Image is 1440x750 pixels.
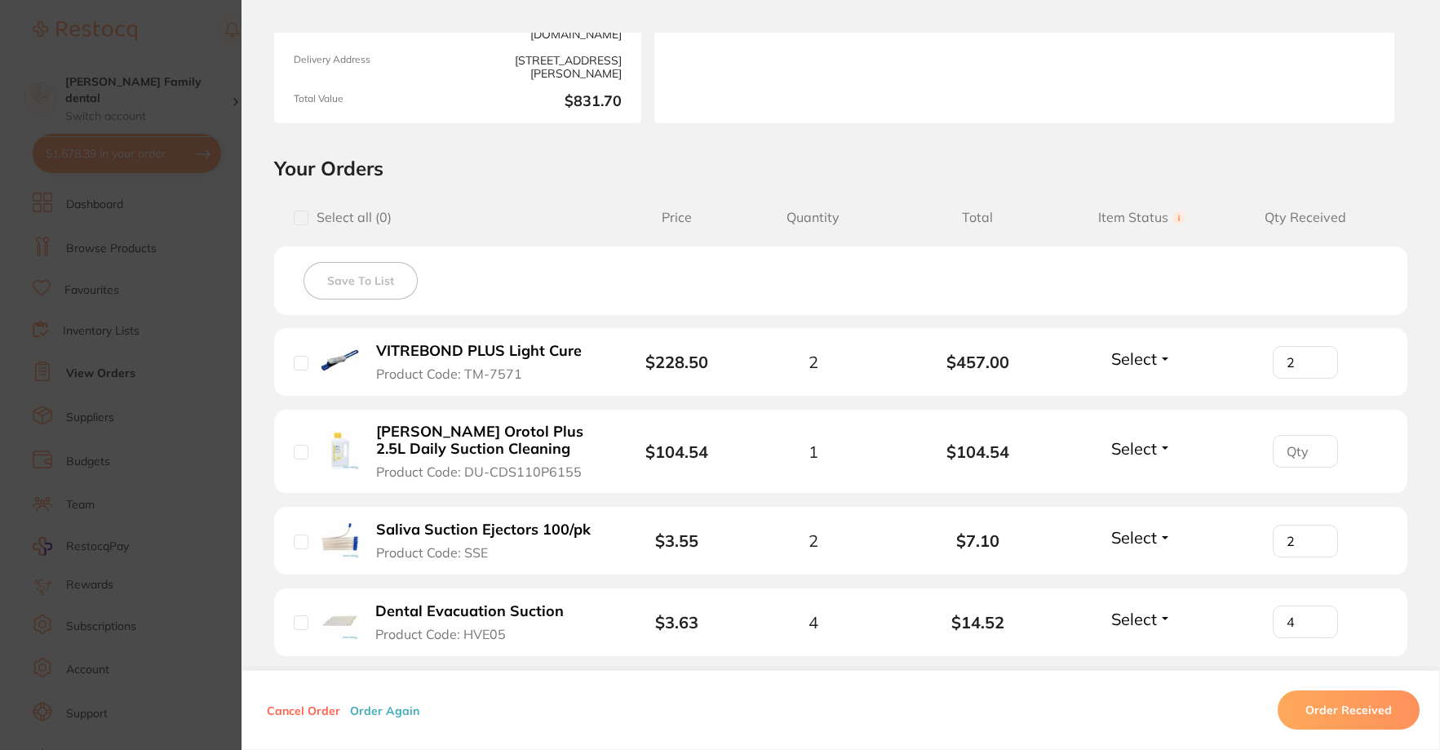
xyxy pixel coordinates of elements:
[896,531,1060,550] b: $7.10
[896,613,1060,632] b: $14.52
[376,424,592,457] b: [PERSON_NAME] Orotol Plus 2.5L Daily Suction Cleaning
[1224,210,1388,225] span: Qty Received
[809,531,818,550] span: 2
[655,612,698,632] b: $3.63
[376,343,582,360] b: VITREBOND PLUS Light Cure
[376,464,582,479] span: Product Code: DU-CDS110P6155
[1278,690,1420,730] button: Order Received
[1111,527,1157,548] span: Select
[294,93,451,110] span: Total Value
[731,210,895,225] span: Quantity
[645,442,708,462] b: $104.54
[321,601,358,639] img: Dental Evacuation Suction
[1106,609,1176,629] button: Select
[1273,346,1338,379] input: Qty
[464,93,622,110] b: $831.70
[274,156,1407,180] h2: Your Orders
[1111,348,1157,369] span: Select
[304,262,418,300] button: Save To List
[370,602,583,642] button: Dental Evacuation Suction Product Code: HVE05
[1106,348,1176,369] button: Select
[1273,606,1338,638] input: Qty
[371,521,597,561] button: Saliva Suction Ejectors 100/pk Product Code: SSE
[1106,527,1176,548] button: Select
[809,442,818,461] span: 1
[371,342,597,382] button: VITREBOND PLUS Light Cure Product Code: TM-7571
[896,210,1060,225] span: Total
[371,423,597,480] button: [PERSON_NAME] Orotol Plus 2.5L Daily Suction Cleaning Product Code: DU-CDS110P6155
[1273,525,1338,557] input: Qty
[321,520,359,558] img: Saliva Suction Ejectors 100/pk
[262,703,345,717] button: Cancel Order
[645,352,708,372] b: $228.50
[345,703,424,717] button: Order Again
[1273,435,1338,468] input: Qty
[896,442,1060,461] b: $104.54
[896,353,1060,371] b: $457.00
[655,530,698,551] b: $3.55
[376,366,522,381] span: Product Code: TM-7571
[809,353,818,371] span: 2
[321,341,359,379] img: VITREBOND PLUS Light Cure
[1106,438,1176,459] button: Select
[308,210,392,225] span: Select all ( 0 )
[375,627,506,641] span: Product Code: HVE05
[464,54,622,80] span: [STREET_ADDRESS][PERSON_NAME]
[294,54,451,80] span: Delivery Address
[809,613,818,632] span: 4
[464,14,622,40] span: [EMAIL_ADDRESS][DOMAIN_NAME]
[321,431,359,469] img: Durr Orotol Plus 2.5L Daily Suction Cleaning
[622,210,731,225] span: Price
[376,521,591,539] b: Saliva Suction Ejectors 100/pk
[1060,210,1224,225] span: Item Status
[375,603,564,620] b: Dental Evacuation Suction
[376,545,488,560] span: Product Code: SSE
[1111,609,1157,629] span: Select
[1111,438,1157,459] span: Select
